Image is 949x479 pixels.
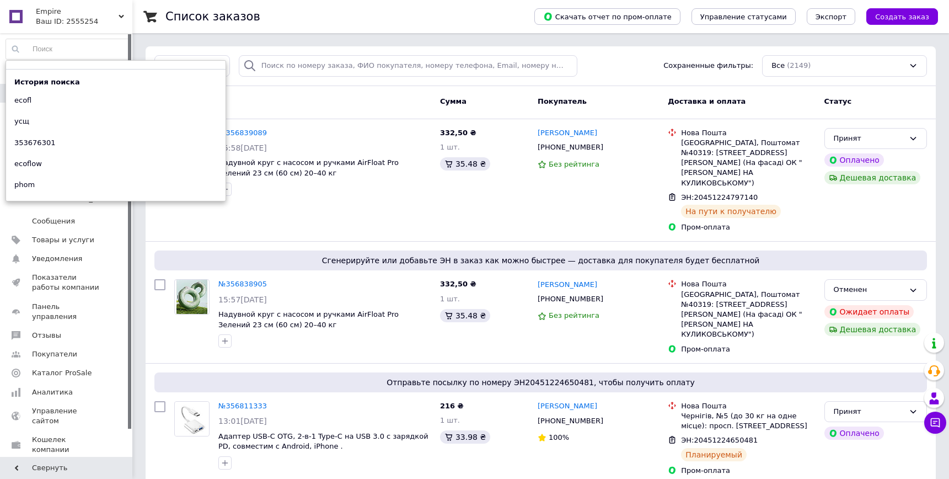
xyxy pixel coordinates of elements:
[32,216,75,226] span: Сообщения
[6,114,37,129] div: усщ
[543,12,672,22] span: Скачать отчет по пром-оплате
[174,279,210,315] a: Фото товару
[855,12,938,20] a: Создать заказ
[226,402,267,410] span: 356811333
[538,295,603,303] span: [PHONE_NUMBER]
[36,7,119,17] span: Empire
[681,279,815,289] div: Нова Пошта
[226,129,267,137] span: 356839089
[824,153,884,167] div: Оплачено
[32,349,77,359] span: Покупатели
[807,8,855,25] button: Экспорт
[32,387,73,397] span: Аналитика
[824,305,914,318] div: Ожидает оплаты
[218,402,267,410] span: №
[440,402,464,410] span: 216 ₴
[866,8,938,25] button: Создать заказ
[32,368,92,378] span: Каталог ProSale
[218,417,267,425] span: 13:01[DATE]
[538,128,597,139] a: [PERSON_NAME]
[681,222,815,232] div: Пром-оплата
[538,401,597,412] a: [PERSON_NAME]
[549,311,599,320] span: Без рейтинга
[6,177,43,193] div: phom
[525,378,594,387] span: 20451224650481
[6,39,130,59] input: Поиск
[681,205,781,218] div: На пути к получателю
[694,193,758,201] span: 20451224797140
[175,402,208,436] img: Фото товару
[875,13,929,21] span: Создать заказ
[681,466,815,476] div: Пром-оплата
[218,310,399,329] a: Надувной круг с насосом и ручками AirFloat Pro Зелений 23 см (60 см) 20–40 кг
[32,302,102,322] span: Панель управления
[681,193,758,201] span: ЭН:
[538,143,603,151] span: [PHONE_NUMBER]
[538,97,587,105] span: Покупатель
[440,97,467,105] span: Сумма
[681,401,815,411] div: Нова Пошта
[816,13,846,21] span: Экспорт
[787,61,811,70] span: (2149)
[6,156,50,172] div: ecoflow
[218,129,267,137] span: №
[824,427,884,440] div: Оплачено
[226,280,267,288] span: 356838905
[924,412,946,434] button: Чат с покупателем
[538,417,603,425] span: [PHONE_NUMBER]
[239,55,577,77] input: Поиск по номеру заказа, ФИО покупателя, номеру телефона, Email, номеру накладной
[681,411,815,431] div: Чернігів, №5 (до 30 кг на одне місце): просп. [STREET_ADDRESS]
[218,432,428,451] a: Адаптер USB-C OTG, 2-в-1 Type-C на USB 3.0 с зарядкой PD, совместим с Android, iPhone .
[681,290,815,340] div: [GEOGRAPHIC_DATA], Поштомат №40319: [STREET_ADDRESS][PERSON_NAME] (На фасаді ОК "[PERSON_NAME] НА...
[218,158,399,177] a: Надувной круг с насосом и ручками AirFloat Pro Зелений 23 см (60 см) 20–40 кг
[663,61,753,71] span: Сохраненные фильтры:
[218,143,267,152] span: 15:58[DATE]
[159,255,923,266] span: Сгенерируйте или добавьте ЭН в заказ как можно быстрее — доставка для покупателя будет бесплатной
[694,436,758,444] span: 20451224650481
[681,128,815,138] div: Нова Пошта
[218,280,267,288] a: №356838905
[174,401,210,437] a: Фото товару
[165,10,260,23] h1: Список заказов
[440,430,490,444] div: 33.98 ₴
[824,323,921,336] div: Дешевая доставка
[218,402,267,410] a: №356811333
[32,235,94,245] span: Товары и услуги
[834,406,904,418] div: Принят
[32,254,82,264] span: Уведомления
[387,378,695,387] span: Отправьте посылку по номеру ЭН , чтобы получить оплату
[218,129,267,137] a: №356839089
[440,309,490,322] div: 35.48 ₴
[32,331,61,340] span: Отзывы
[549,160,599,168] span: Без рейтинга
[681,344,815,354] div: Пром-оплата
[440,143,460,151] span: 1 шт.
[681,436,758,444] span: ЭН:
[36,17,132,26] div: Ваш ID: 2555254
[700,13,787,21] span: Управление статусами
[834,133,904,145] div: Принят
[440,280,476,288] span: 332,50 ₴
[218,280,267,288] span: №
[771,61,785,71] span: Все
[534,8,680,25] button: Скачать отчет по пром-оплате
[681,138,815,188] div: [GEOGRAPHIC_DATA], Поштомат №40319: [STREET_ADDRESS][PERSON_NAME] (На фасаді ОК "[PERSON_NAME] НА...
[824,171,921,184] div: Дешевая доставка
[176,280,208,314] img: Фото товару
[32,273,102,292] span: Показатели работы компании
[834,284,904,296] div: Отменен
[440,129,476,137] span: 332,50 ₴
[32,435,102,455] span: Кошелек компании
[440,416,460,424] span: 1 шт.
[440,295,460,303] span: 1 шт.
[32,406,102,426] span: Управление сайтом
[14,139,55,147] span: 353676301
[538,280,597,290] a: [PERSON_NAME]
[440,157,490,171] div: 35.48 ₴
[691,8,796,25] button: Управление статусами
[6,77,88,87] div: История поиска
[6,93,40,108] div: ecofl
